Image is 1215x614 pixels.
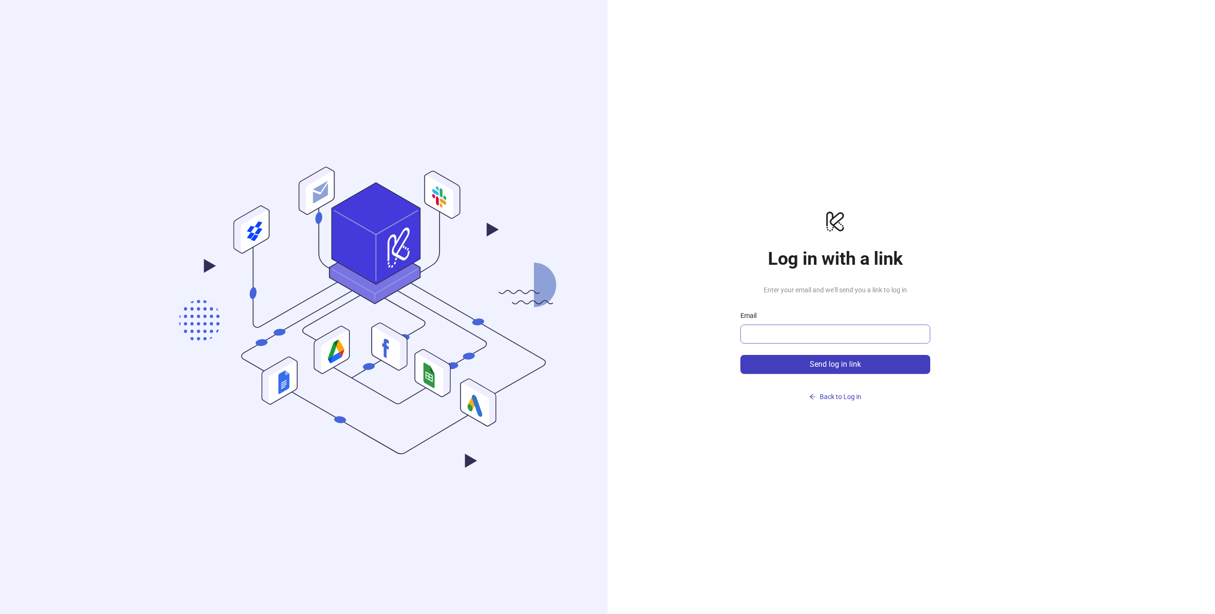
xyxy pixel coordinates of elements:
label: Email [740,310,763,321]
span: Back to Log in [820,393,861,400]
h1: Log in with a link [740,248,930,270]
span: arrow-left [809,393,816,400]
button: Send log in link [740,355,930,374]
span: Enter your email and we'll send you a link to log in [740,285,930,295]
a: Back to Log in [740,374,930,404]
input: Email [746,328,923,340]
span: Send log in link [810,360,861,369]
button: Back to Log in [740,389,930,404]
